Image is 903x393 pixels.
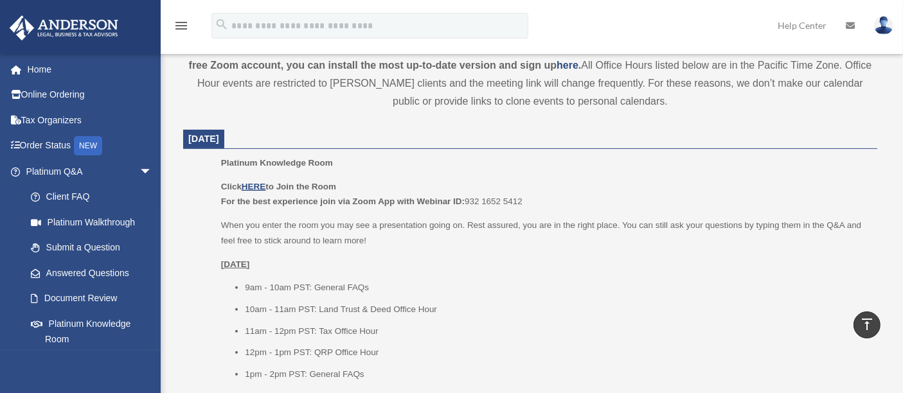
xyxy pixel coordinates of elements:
span: Platinum Knowledge Room [221,158,333,168]
a: Order StatusNEW [9,133,172,159]
img: User Pic [874,16,893,35]
a: Submit a Question [18,235,172,261]
div: All Office Hours listed below are in the Pacific Time Zone. Office Hour events are restricted to ... [183,39,877,110]
i: search [215,17,229,31]
p: 932 1652 5412 [221,179,868,209]
a: Client FAQ [18,184,172,210]
a: Document Review [18,286,172,311]
i: vertical_align_top [859,317,875,332]
li: 11am - 12pm PST: Tax Office Hour [245,324,868,339]
span: [DATE] [188,134,219,144]
li: 1pm - 2pm PST: General FAQs [245,367,868,382]
a: menu [174,22,189,33]
li: 10am - 11am PST: Land Trust & Deed Office Hour [245,302,868,317]
span: arrow_drop_down [139,159,165,185]
a: here [557,60,578,71]
a: HERE [242,182,265,191]
p: When you enter the room you may see a presentation going on. Rest assured, you are in the right p... [221,218,868,248]
a: Platinum Knowledge Room [18,311,165,352]
a: Answered Questions [18,260,172,286]
strong: . [578,60,581,71]
div: NEW [74,136,102,155]
i: menu [174,18,189,33]
a: Platinum Q&Aarrow_drop_down [9,159,172,184]
a: Home [9,57,172,82]
u: [DATE] [221,259,250,269]
b: For the best experience join via Zoom App with Webinar ID: [221,197,465,206]
b: Click to Join the Room [221,182,336,191]
a: Online Ordering [9,82,172,108]
a: Tax Organizers [9,107,172,133]
a: Platinum Walkthrough [18,209,172,235]
img: Anderson Advisors Platinum Portal [6,15,122,40]
li: 12pm - 1pm PST: QRP Office Hour [245,345,868,360]
a: vertical_align_top [854,311,881,338]
li: 9am - 10am PST: General FAQs [245,280,868,295]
